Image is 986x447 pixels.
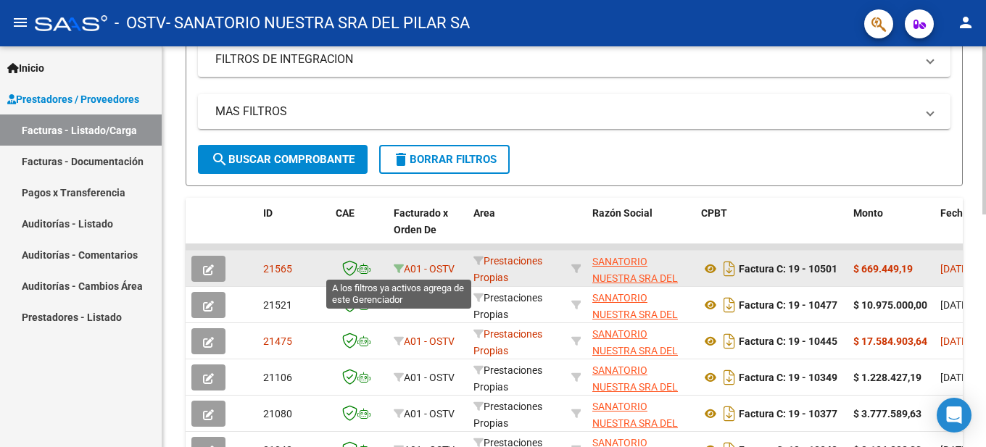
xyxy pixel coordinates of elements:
[739,299,837,311] strong: Factura C: 19 - 10477
[263,408,292,419] span: 21080
[198,42,950,77] mat-expansion-panel-header: FILTROS DE INTEGRACION
[330,198,388,262] datatable-header-cell: CAE
[739,263,837,275] strong: Factura C: 19 - 10501
[957,14,974,31] mat-icon: person
[263,335,292,347] span: 21475
[592,326,689,356] div: 30695504051
[739,408,837,419] strong: Factura C: 19 - 10377
[215,104,916,120] mat-panel-title: MAS FILTROS
[336,207,355,219] span: CAE
[404,299,455,311] span: A01 - OSTV
[473,328,542,356] span: Prestaciones Propias
[720,257,739,280] i: Descargar documento
[468,198,565,262] datatable-header-cell: Area
[701,207,727,219] span: CPBT
[473,292,542,320] span: Prestaciones Propias
[720,366,739,389] i: Descargar documento
[404,408,455,419] span: A01 - OSTV
[473,207,495,219] span: Area
[720,293,739,317] i: Descargar documento
[404,372,455,383] span: A01 - OSTV
[937,398,971,433] div: Open Intercom Messenger
[848,198,935,262] datatable-header-cell: Monto
[388,198,468,262] datatable-header-cell: Facturado x Orden De
[695,198,848,262] datatable-header-cell: CPBT
[473,255,542,283] span: Prestaciones Propias
[853,263,913,275] strong: $ 669.449,19
[940,263,970,275] span: [DATE]
[263,299,292,311] span: 21521
[592,364,678,409] span: SANATORIO NUESTRA SRA DEL PILAR SA
[592,256,678,301] span: SANATORIO NUESTRA SRA DEL PILAR SA
[853,372,921,383] strong: $ 1.228.427,19
[720,402,739,425] i: Descargar documento
[7,60,44,76] span: Inicio
[404,335,455,347] span: A01 - OSTV
[263,207,273,219] span: ID
[392,151,410,168] mat-icon: delete
[592,398,689,429] div: 30695504051
[115,7,166,39] span: - OSTV
[473,401,542,429] span: Prestaciones Propias
[853,299,927,311] strong: $ 10.975.000,00
[853,335,927,347] strong: $ 17.584.903,64
[211,153,355,166] span: Buscar Comprobante
[257,198,330,262] datatable-header-cell: ID
[592,290,689,320] div: 30695504051
[853,408,921,419] strong: $ 3.777.589,63
[198,145,368,174] button: Buscar Comprobante
[592,207,652,219] span: Razón Social
[940,372,970,383] span: [DATE]
[198,94,950,129] mat-expansion-panel-header: MAS FILTROS
[473,364,542,393] span: Prestaciones Propias
[215,51,916,67] mat-panel-title: FILTROS DE INTEGRACION
[392,153,497,166] span: Borrar Filtros
[404,263,455,275] span: A01 - OSTV
[592,328,678,373] span: SANATORIO NUESTRA SRA DEL PILAR SA
[853,207,883,219] span: Monto
[739,372,837,383] strong: Factura C: 19 - 10349
[166,7,470,39] span: - SANATORIO NUESTRA SRA DEL PILAR SA
[263,372,292,383] span: 21106
[592,401,678,446] span: SANATORIO NUESTRA SRA DEL PILAR SA
[739,335,837,347] strong: Factura C: 19 - 10445
[592,292,678,337] span: SANATORIO NUESTRA SRA DEL PILAR SA
[12,14,29,31] mat-icon: menu
[263,263,292,275] span: 21565
[720,330,739,353] i: Descargar documento
[379,145,510,174] button: Borrar Filtros
[940,335,970,347] span: [DATE]
[7,91,139,107] span: Prestadores / Proveedores
[587,198,695,262] datatable-header-cell: Razón Social
[940,299,970,311] span: [DATE]
[394,207,448,235] span: Facturado x Orden De
[592,362,689,393] div: 30695504051
[592,254,689,284] div: 30695504051
[211,151,228,168] mat-icon: search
